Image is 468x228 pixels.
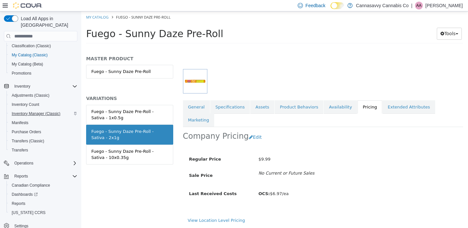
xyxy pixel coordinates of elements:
button: Purchase Orders [6,127,80,136]
a: Purchase Orders [9,128,44,136]
button: Inventory [1,82,80,91]
a: Extended Attributes [301,89,354,103]
button: Operations [1,159,80,168]
span: Inventory [14,84,30,89]
span: Reports [14,174,28,179]
button: Manifests [6,118,80,127]
span: Inventory Manager (Classic) [12,111,60,116]
a: Transfers [9,146,31,154]
a: My Catalog [5,3,27,8]
button: Classification (Classic) [6,41,80,50]
span: Dashboards [9,191,77,198]
a: Specifications [129,89,169,103]
img: Cova [13,2,42,9]
a: Marketing [102,102,133,116]
div: Andrew Almeida [415,2,423,9]
button: Inventory Count [6,100,80,109]
button: My Catalog (Beta) [6,60,80,69]
a: Classification (Classic) [9,42,54,50]
span: Load All Apps in [GEOGRAPHIC_DATA] [18,15,77,28]
span: Regular Price [108,145,140,150]
span: Purchase Orders [12,129,41,135]
b: OCS: [177,180,188,185]
button: Reports [12,172,31,180]
span: Promotions [12,71,32,76]
a: My Catalog (Classic) [9,51,50,59]
p: [PERSON_NAME] [425,2,463,9]
a: Transfers (Classic) [9,137,47,145]
span: Promotions [9,69,77,77]
a: Fuego - Sunny Daze Pre-Roll [5,53,92,67]
button: Inventory Manager (Classic) [6,109,80,118]
p: | [411,2,412,9]
button: Reports [6,199,80,208]
span: Operations [14,161,33,166]
button: Tools [356,16,381,28]
span: Inventory Count [9,101,77,108]
span: $9.99 [177,145,189,150]
span: Inventory [12,82,77,90]
button: Promotions [6,69,80,78]
button: [US_STATE] CCRS [6,208,80,217]
button: Transfers (Classic) [6,136,80,146]
span: My Catalog (Classic) [12,52,48,58]
span: AA [416,2,422,9]
span: Sale Price [108,162,132,166]
span: Transfers [12,148,28,153]
span: [US_STATE] CCRS [12,210,45,215]
div: Fuego - Sunny Daze Pre-Roll - Sativa - 1x0.5g [10,97,87,110]
p: Cannasavvy Cannabis Co [356,2,409,9]
div: Fuego - Sunny Daze Pre-Roll - Sativa - 10x0.35g [10,137,87,150]
span: Adjustments (Classic) [9,92,77,99]
span: Adjustments (Classic) [12,93,49,98]
input: Dark Mode [331,2,344,9]
span: Classification (Classic) [9,42,77,50]
button: Adjustments (Classic) [6,91,80,100]
button: Transfers [6,146,80,155]
a: Dashboards [6,190,80,199]
span: Manifests [9,119,77,127]
a: Reports [9,200,28,207]
button: Reports [1,172,80,181]
a: Pricing [276,89,301,103]
span: Feedback [305,2,325,9]
h5: MASTER PRODUCT [5,44,92,50]
span: My Catalog (Beta) [9,60,77,68]
h2: Company Pricing [102,120,168,130]
a: Canadian Compliance [9,181,53,189]
a: Assets [169,89,193,103]
span: Washington CCRS [9,209,77,217]
span: My Catalog (Beta) [12,62,43,67]
a: View Location Level Pricing [107,207,164,211]
a: Adjustments (Classic) [9,92,52,99]
a: Product Behaviors [193,89,242,103]
span: Operations [12,159,77,167]
span: Inventory Count [12,102,39,107]
a: Dashboards [9,191,40,198]
span: Last Received Costs [108,180,156,185]
h5: VARIATIONS [5,84,92,90]
i: No Current or Future Sales [177,159,233,164]
span: Manifests [12,120,28,125]
a: [US_STATE] CCRS [9,209,48,217]
span: Inventory Manager (Classic) [9,110,77,118]
span: Fuego - Sunny Daze Pre-Roll [5,17,142,28]
span: Classification (Classic) [12,43,51,49]
button: Edit [167,120,184,132]
a: Manifests [9,119,31,127]
a: Availability [242,89,276,103]
span: Transfers (Classic) [9,137,77,145]
span: Transfers [9,146,77,154]
div: Fuego - Sunny Daze Pre-Roll - Sativa - 2x1g [10,117,87,130]
span: Purchase Orders [9,128,77,136]
a: General [102,89,129,103]
button: Inventory [12,82,33,90]
a: My Catalog (Beta) [9,60,46,68]
span: My Catalog (Classic) [9,51,77,59]
button: My Catalog (Classic) [6,50,80,60]
span: Canadian Compliance [9,181,77,189]
a: Inventory Manager (Classic) [9,110,63,118]
span: $6.97/ea [177,180,207,185]
span: Transfers (Classic) [12,138,44,144]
